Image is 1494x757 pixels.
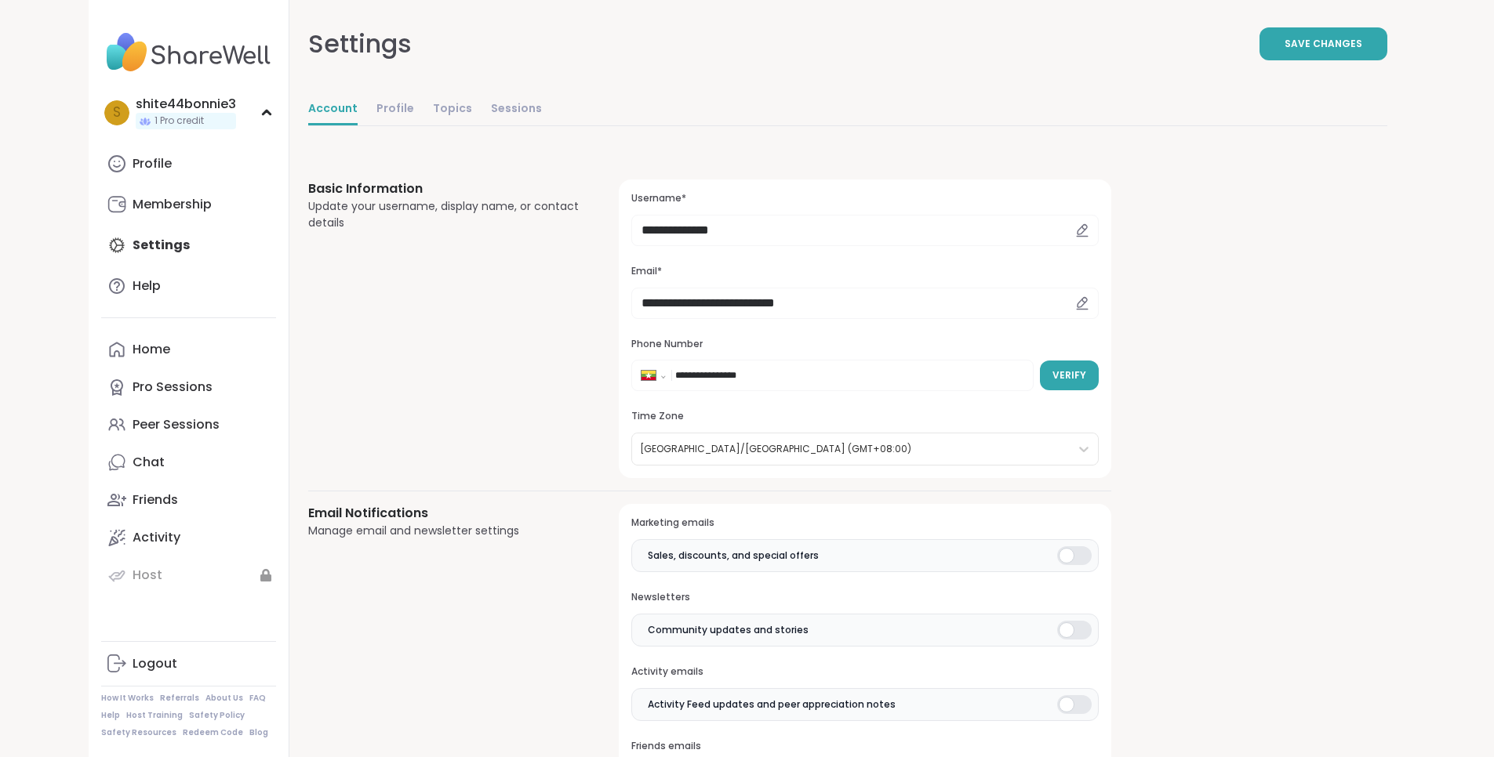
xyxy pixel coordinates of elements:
[101,444,276,481] a: Chat
[133,491,178,509] div: Friends
[433,94,472,125] a: Topics
[101,481,276,519] a: Friends
[308,25,412,63] div: Settings
[133,529,180,546] div: Activity
[101,710,120,721] a: Help
[160,693,199,704] a: Referrals
[631,338,1098,351] h3: Phone Number
[631,740,1098,753] h3: Friends emails
[631,410,1098,423] h3: Time Zone
[183,727,243,738] a: Redeem Code
[133,341,170,358] div: Home
[376,94,414,125] a: Profile
[249,693,266,704] a: FAQ
[308,94,358,125] a: Account
[133,378,213,396] div: Pro Sessions
[101,727,176,738] a: Safety Resources
[205,693,243,704] a: About Us
[631,192,1098,205] h3: Username*
[101,645,276,683] a: Logout
[101,186,276,223] a: Membership
[101,25,276,80] img: ShareWell Nav Logo
[631,665,1098,679] h3: Activity emails
[308,198,582,231] div: Update your username, display name, or contact details
[133,155,172,172] div: Profile
[101,368,276,406] a: Pro Sessions
[1285,37,1362,51] span: Save Changes
[648,697,896,712] span: Activity Feed updates and peer appreciation notes
[101,406,276,444] a: Peer Sessions
[631,265,1098,278] h3: Email*
[1040,360,1099,390] button: Verify
[631,591,1098,604] h3: Newsletters
[1052,368,1086,382] span: Verify
[133,567,162,584] div: Host
[308,504,582,523] h3: Email Notifications
[133,416,220,433] div: Peer Sessions
[101,519,276,556] a: Activity
[101,556,276,594] a: Host
[648,549,819,563] span: Sales, discounts, and special offers
[189,710,245,721] a: Safety Policy
[133,196,212,213] div: Membership
[126,710,183,721] a: Host Training
[308,523,582,539] div: Manage email and newsletter settings
[101,145,276,183] a: Profile
[631,516,1098,530] h3: Marketing emails
[101,693,154,704] a: How It Works
[133,277,161,295] div: Help
[648,623,809,637] span: Community updates and stories
[249,727,268,738] a: Blog
[133,655,177,672] div: Logout
[101,331,276,368] a: Home
[491,94,542,125] a: Sessions
[113,103,121,123] span: s
[133,454,165,471] div: Chat
[101,267,276,305] a: Help
[154,114,204,128] span: 1 Pro credit
[1260,27,1387,60] button: Save Changes
[136,96,236,113] div: shite44bonnie3
[308,179,582,198] h3: Basic Information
